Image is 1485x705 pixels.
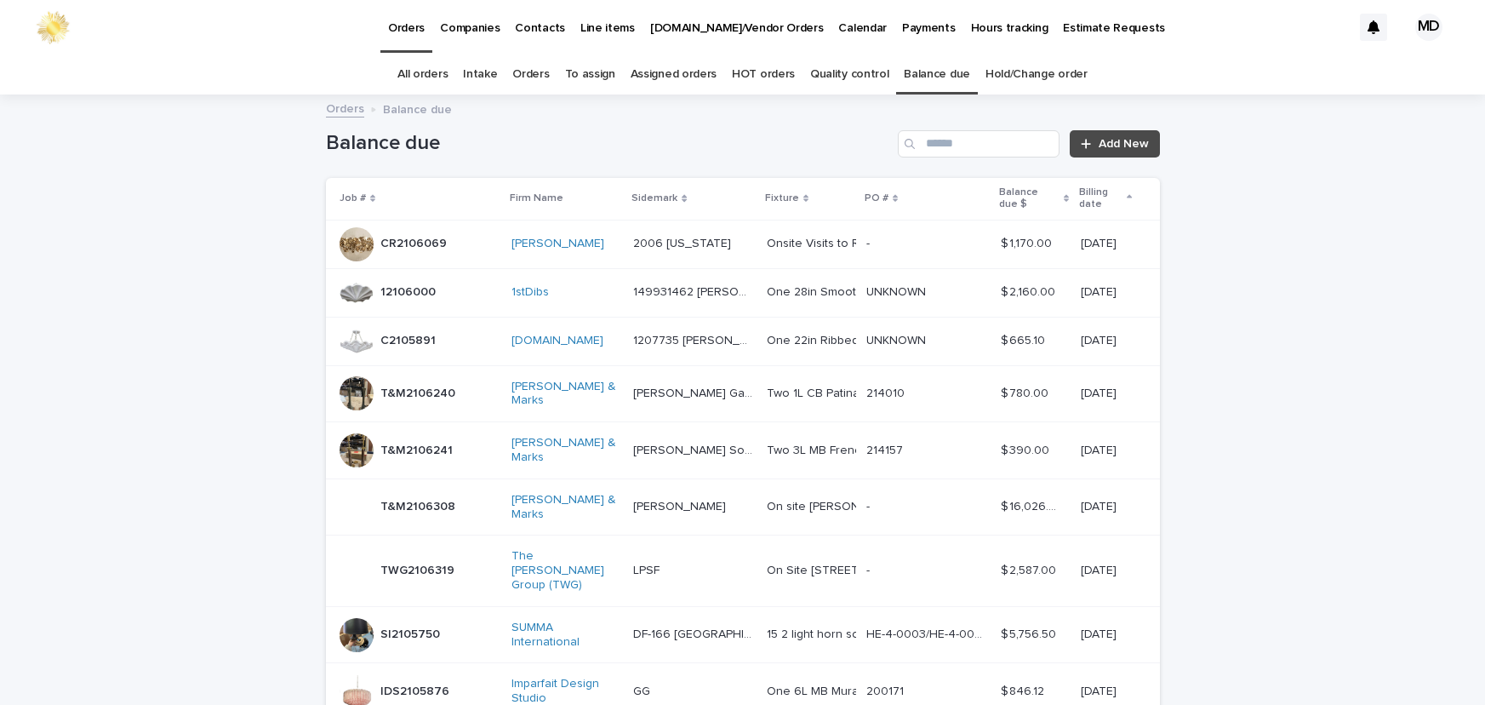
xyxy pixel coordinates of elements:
a: [PERSON_NAME] & Marks [511,436,620,465]
p: 2006 [US_STATE] [633,233,734,251]
div: On site [PERSON_NAME] [767,500,853,514]
tr: T&M2106240T&M2106240 [PERSON_NAME] & Marks [PERSON_NAME] Gallery 1167-302 A[PERSON_NAME] Gallery ... [326,365,1160,422]
p: [DATE] [1081,496,1120,514]
p: C2105891 [380,330,439,348]
div: Onsite Visits to Review Ginko Chandelier Modifications [767,237,853,251]
p: T&M2106241 [380,440,456,458]
a: Intake [463,54,497,95]
p: CR2106069 [380,233,450,251]
a: Orders [326,98,364,117]
p: $ 2,160.00 [1001,282,1059,300]
p: SI2105750 [380,624,443,642]
a: The [PERSON_NAME] Group (TWG) [511,549,620,592]
p: [DATE] [1081,440,1120,458]
tr: T&M2106308T&M2106308 [PERSON_NAME] & Marks [PERSON_NAME][PERSON_NAME] On site [PERSON_NAME] -- $ ... [326,479,1160,536]
p: PO # [865,189,888,208]
p: DF-166 Huntington Hotel [633,624,757,642]
p: 149931462 Frances Harvey Design Inc. [633,282,757,300]
a: SUMMA International [511,621,620,650]
p: [DATE] [1081,560,1120,578]
p: $ 780.00 [1001,383,1052,401]
p: $ 16,026.04 [1001,496,1065,514]
span: Add New [1099,138,1149,150]
a: [PERSON_NAME] [511,237,604,251]
p: TWG2106319 [380,560,458,578]
div: MD [1415,14,1442,41]
p: Billing date [1079,183,1122,215]
p: $ 5,756.50 [1001,624,1059,642]
tr: TWG2106319TWG2106319 The [PERSON_NAME] Group (TWG) LPSFLPSF On Site [STREET_ADDRESS][US_STATE] --... [326,536,1160,606]
p: UNKNOWN [866,282,929,300]
p: 214157 [866,440,906,458]
p: [DATE] [1081,282,1120,300]
p: LPSF [633,560,663,578]
p: 200171 [866,681,907,699]
p: 1207735 Sarah Vaile Design [633,330,757,348]
a: HOT orders [732,54,795,95]
p: Job # [340,189,366,208]
div: On Site [STREET_ADDRESS][US_STATE] [767,564,853,578]
p: Balance due $ [999,183,1059,215]
div: One 28in Smooth Plaster Shell [767,285,853,300]
p: T&M2106240 [380,383,459,401]
p: $ 390.00 [1001,440,1053,458]
tr: SI2105750SI2105750 SUMMA International DF-166 [GEOGRAPHIC_DATA]DF-166 [GEOGRAPHIC_DATA] 15 2 ligh... [326,606,1160,663]
a: [DOMAIN_NAME] [511,334,603,348]
a: Balance due [904,54,970,95]
a: To assign [565,54,615,95]
p: PAUL SY West Gallery 1167-302 A [633,383,757,401]
p: T&M2106308 [380,496,459,514]
p: 214010 [866,383,908,401]
a: Add New [1070,130,1159,158]
h1: Balance due [326,131,892,156]
p: [PERSON_NAME] [633,496,729,514]
div: One 22in Ribbed Plaster Shell Pendant, Brass Hardware [767,334,853,348]
input: Search [898,130,1059,158]
p: - [866,496,873,514]
p: [DATE] [1081,624,1120,642]
img: 0ffKfDbyRa2Iv8hnaAqg [34,10,71,44]
p: IDS2105876 [380,681,453,699]
a: Orders [512,54,549,95]
div: 15 2 light horn sconces, 15 Black Shades w Antiqued Interiors + Screws + Finials [767,628,853,642]
a: Hold/Change order [985,54,1088,95]
p: - [866,233,873,251]
p: [DATE] [1081,681,1120,699]
p: $ 1,170.00 [1001,233,1055,251]
p: GG [633,681,654,699]
p: Firm Name [510,189,563,208]
p: $ 665.10 [1001,330,1048,348]
p: $ 2,587.00 [1001,560,1059,578]
p: Sidemark [631,189,677,208]
p: [DATE] [1081,383,1120,401]
a: [PERSON_NAME] & Marks [511,380,620,409]
p: 12106000 [380,282,439,300]
tr: 1210600012106000 1stDibs 149931462 [PERSON_NAME] Design Inc.149931462 [PERSON_NAME] Design Inc. O... [326,268,1160,317]
p: Fixture [765,189,799,208]
p: [DATE] [1081,233,1120,251]
p: $ 846.12 [1001,681,1048,699]
p: - [866,560,873,578]
tr: CR2106069CR2106069 [PERSON_NAME] 2006 [US_STATE]2006 [US_STATE] Onsite Visits to Review Ginko Cha... [326,220,1160,268]
tr: C2105891C2105891 [DOMAIN_NAME] 1207735 [PERSON_NAME] Design1207735 [PERSON_NAME] Design One 22in ... [326,317,1160,365]
p: Balance due [383,99,452,117]
p: UNKNOWN [866,330,929,348]
p: [DATE] [1081,330,1120,348]
a: 1stDibs [511,285,549,300]
a: Quality control [810,54,888,95]
div: Two 1L CB Patinated Bronze Table Lamps, Pair [767,387,853,401]
div: One 6L MB Murano Glass Chandelier [767,685,853,699]
p: HE-4-0003/HE-4-0003-REV 2 [866,624,991,642]
p: PAUL SY South Gallery 1169-301 D [633,440,757,458]
a: All orders [397,54,448,95]
tr: T&M2106241T&M2106241 [PERSON_NAME] & Marks [PERSON_NAME] South Gallery 1169-301 D[PERSON_NAME] So... [326,422,1160,479]
a: [PERSON_NAME] & Marks [511,493,620,522]
a: Assigned orders [631,54,717,95]
div: Two 3L MB French Marble Table Lamps, Pair No Shades, Harps or Finials [767,444,853,458]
